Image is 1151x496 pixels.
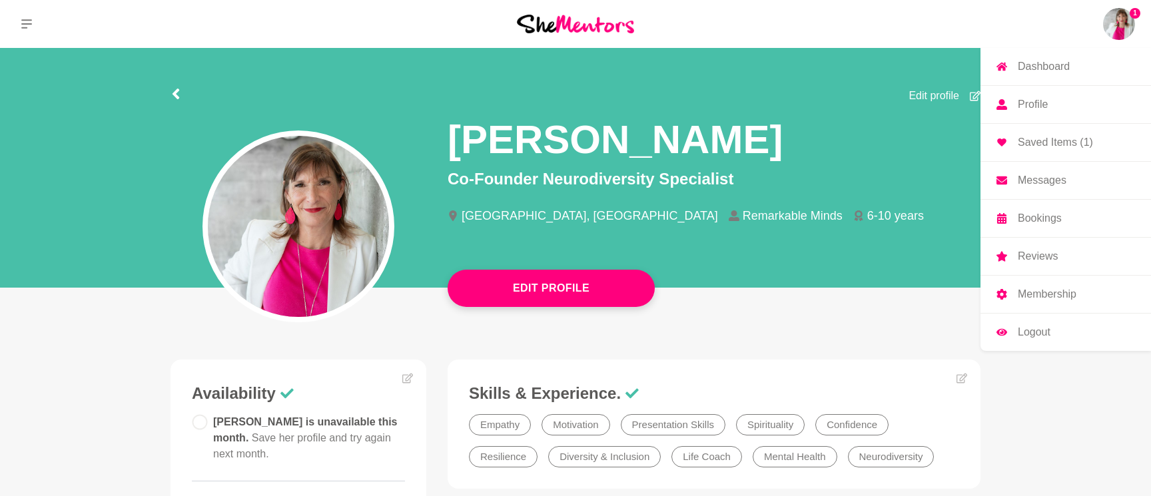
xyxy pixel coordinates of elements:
a: Reviews [980,238,1151,275]
li: [GEOGRAPHIC_DATA], [GEOGRAPHIC_DATA] [448,210,729,222]
img: Vanessa Victor [1103,8,1135,40]
span: [PERSON_NAME] is unavailable this month. [213,416,398,459]
h3: Availability [192,383,405,403]
h1: [PERSON_NAME] [448,115,783,164]
a: Bookings [980,200,1151,237]
li: 6-10 years [853,210,935,222]
span: 1 [1130,8,1140,19]
p: Logout [1018,327,1050,338]
p: Bookings [1018,213,1062,224]
a: Messages [980,162,1151,199]
li: Remarkable Minds [729,210,853,222]
p: Messages [1018,175,1066,186]
a: Vanessa Victor1DashboardProfileSaved Items (1)MessagesBookingsReviewsMembershipLogout [1103,8,1135,40]
p: Saved Items (1) [1018,137,1093,148]
a: Dashboard [980,48,1151,85]
span: Edit profile [909,88,959,104]
span: Save her profile and try again next month. [213,432,391,459]
a: Profile [980,86,1151,123]
button: Edit Profile [448,270,655,307]
h3: Skills & Experience. [469,383,959,403]
p: Profile [1018,99,1048,110]
p: Reviews [1018,251,1058,262]
p: Membership [1018,289,1076,300]
p: Co-Founder Neurodiversity Specialist [448,167,980,191]
p: Dashboard [1018,61,1070,72]
img: She Mentors Logo [517,15,634,33]
a: Saved Items (1) [980,124,1151,161]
